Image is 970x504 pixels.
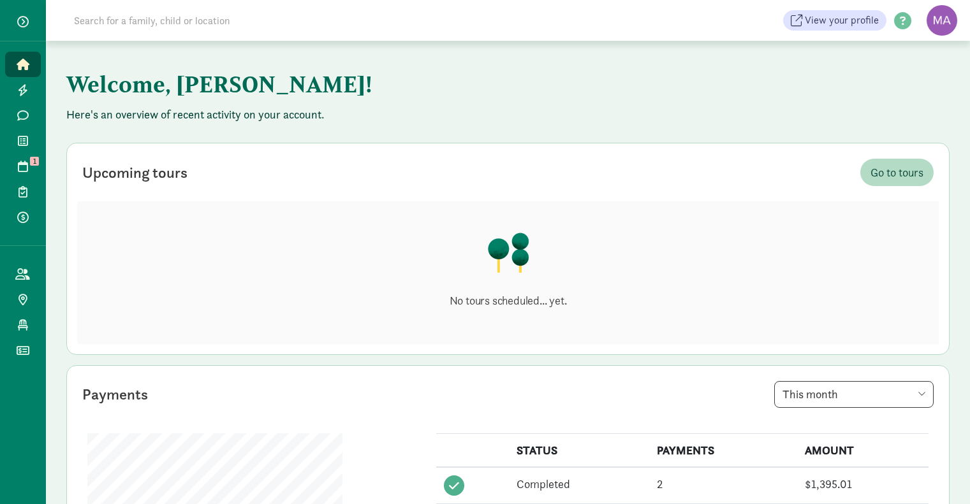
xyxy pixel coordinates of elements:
div: Upcoming tours [82,161,187,184]
a: View your profile [783,10,886,31]
div: Completed [517,475,642,493]
div: $1,395.01 [805,475,921,493]
a: Go to tours [860,159,934,186]
span: View your profile [805,13,879,28]
th: PAYMENTS [649,434,797,468]
span: Go to tours [871,164,923,181]
p: No tours scheduled... yet. [450,293,567,308]
th: STATUS [509,434,649,468]
p: Here's an overview of recent activity on your account. [66,107,950,122]
span: 1 [30,157,39,166]
img: illustration-trees.png [487,232,530,273]
div: Payments [82,383,148,406]
div: 2 [657,475,790,493]
a: 1 [5,154,41,179]
input: Search for a family, child or location [66,8,424,33]
h1: Welcome, [PERSON_NAME]! [66,61,698,107]
th: AMOUNT [797,434,929,468]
